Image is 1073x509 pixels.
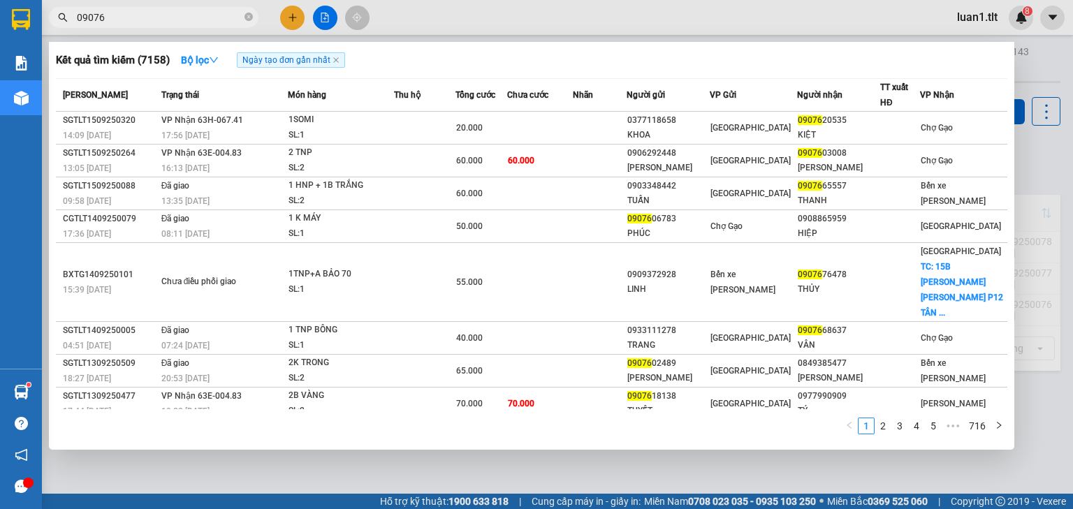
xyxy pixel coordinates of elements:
span: Ngày tạo đơn gần nhất [237,52,345,68]
span: 09076 [798,181,822,191]
div: SL: 1 [289,282,393,297]
span: [GEOGRAPHIC_DATA] [710,399,791,408]
span: Món hàng [288,90,326,100]
span: Tổng cước [455,90,495,100]
span: [GEOGRAPHIC_DATA] [921,246,1001,256]
a: 4 [909,418,924,434]
div: 1 TNP BÔNG [289,323,393,338]
span: 40.000 [456,333,483,343]
span: search [58,13,68,22]
div: 2K TRONG [289,355,393,371]
div: [PERSON_NAME] [798,161,879,175]
span: Đã giao [161,181,190,191]
span: close [333,57,340,64]
span: Thu hộ [394,90,421,100]
div: SL: 1 [289,338,393,353]
div: SGTLT1409250005 [63,323,157,338]
span: TC: 15B [PERSON_NAME] [PERSON_NAME] P12 TÂN ... [921,262,1003,318]
li: Next Page [991,418,1007,434]
li: 4 [908,418,925,434]
div: SGTLT1309250509 [63,356,157,371]
span: 18:27 [DATE] [63,374,111,383]
span: 60.000 [456,189,483,198]
span: left [845,421,854,429]
div: Chưa điều phối giao [161,274,266,290]
div: CGTLT1409250079 [63,212,157,226]
div: TUẤN [627,193,709,208]
span: close-circle [244,13,253,21]
span: [GEOGRAPHIC_DATA] [710,123,791,133]
div: 0908865959 [798,212,879,226]
div: 02489 [627,356,709,371]
span: [GEOGRAPHIC_DATA] [710,333,791,343]
div: THỦY [798,282,879,297]
div: [PERSON_NAME] [798,371,879,385]
div: SGTLT1309250477 [63,389,157,404]
span: [GEOGRAPHIC_DATA] [710,189,791,198]
span: [PERSON_NAME] [921,399,986,408]
div: 0377118658 [627,113,709,128]
span: Bến xe [PERSON_NAME] [921,181,986,206]
img: warehouse-icon [14,385,29,399]
span: Người gửi [627,90,665,100]
div: HIỆP [798,226,879,241]
button: left [841,418,858,434]
span: Chợ Gạo [710,221,743,231]
span: ••• [942,418,964,434]
span: Đã giao [161,214,190,223]
img: warehouse-icon [14,91,29,105]
span: question-circle [15,417,28,430]
li: 5 [925,418,942,434]
div: [PERSON_NAME] [627,161,709,175]
span: 09076 [627,214,652,223]
span: 09076 [798,148,822,158]
div: TUYẾT [627,404,709,418]
span: 14:09 [DATE] [63,131,111,140]
li: 1 [858,418,875,434]
li: 2 [875,418,891,434]
div: PHÚC [627,226,709,241]
div: SGTLT1509250320 [63,113,157,128]
span: TT xuất HĐ [880,82,908,108]
span: 08:11 [DATE] [161,229,210,239]
div: 76478 [798,267,879,282]
a: 3 [892,418,907,434]
div: 0906292448 [627,146,709,161]
div: BXTG1409250101 [63,267,157,282]
span: Trạng thái [161,90,199,100]
div: 68637 [798,323,879,338]
span: 19:22 [DATE] [161,406,210,416]
span: [GEOGRAPHIC_DATA] [710,366,791,376]
span: 09076 [798,115,822,125]
div: TÝ [798,404,879,418]
div: 65557 [798,179,879,193]
span: close-circle [244,11,253,24]
img: solution-icon [14,56,29,71]
h3: Kết quả tìm kiếm ( 7158 ) [56,53,170,68]
span: down [209,55,219,65]
button: Bộ lọcdown [170,49,230,71]
span: [GEOGRAPHIC_DATA] [710,156,791,165]
div: 1 K MÁY [289,211,393,226]
span: 17:36 [DATE] [63,229,111,239]
span: Chợ Gạo [921,333,953,343]
span: 70.000 [456,399,483,408]
span: [GEOGRAPHIC_DATA] [921,221,1001,231]
span: Chợ Gạo [921,123,953,133]
span: Bến xe [PERSON_NAME] [710,270,775,295]
span: VP Nhận 63E-004.83 [161,148,242,158]
span: notification [15,448,28,462]
div: 0849385477 [798,356,879,371]
div: 0909372928 [627,267,709,282]
div: SL: 2 [289,371,393,386]
span: VP Nhận 63H-067.41 [161,115,243,125]
span: 07:24 [DATE] [161,341,210,351]
span: 09076 [627,358,652,368]
div: 1TNP+A BẢO 70 [289,267,393,282]
div: SL: 2 [289,404,393,419]
div: SGTLT1509250088 [63,179,157,193]
div: 1 HNP + 1B TRẮNG [289,178,393,193]
span: 09076 [798,325,822,335]
span: 13:05 [DATE] [63,163,111,173]
div: 0903348442 [627,179,709,193]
